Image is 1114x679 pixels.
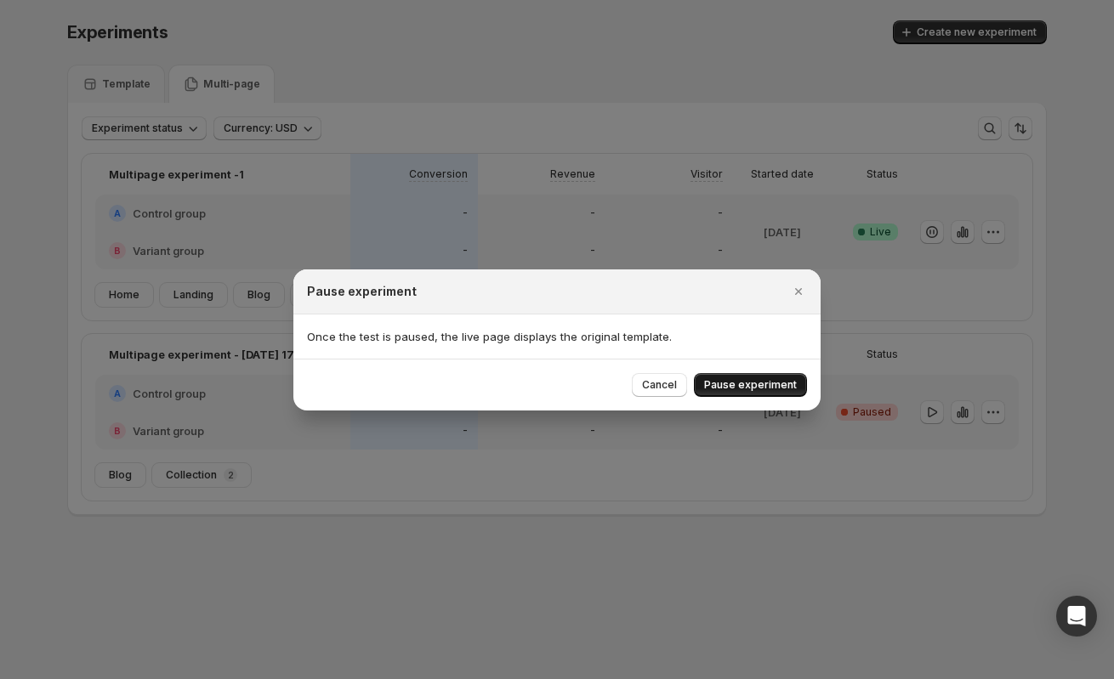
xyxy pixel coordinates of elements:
button: Cancel [632,373,687,397]
div: Open Intercom Messenger [1056,596,1097,637]
button: Close [787,280,810,303]
h2: Pause experiment [307,283,417,300]
p: Once the test is paused, the live page displays the original template. [307,328,807,345]
span: Pause experiment [704,378,797,392]
button: Pause experiment [694,373,807,397]
span: Cancel [642,378,677,392]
